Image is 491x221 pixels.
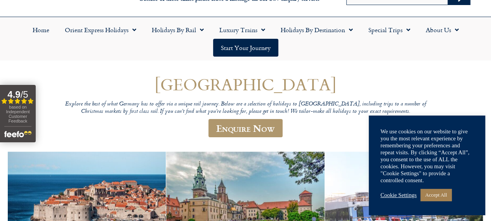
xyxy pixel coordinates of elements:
[361,21,418,39] a: Special Trips
[380,128,474,184] div: We use cookies on our website to give you the most relevant experience by remembering your prefer...
[57,21,144,39] a: Orient Express Holidays
[212,21,273,39] a: Luxury Trains
[59,101,432,115] p: Explore the best of what Germany has to offer via a unique rail journey. Below are a selection of...
[418,21,467,39] a: About Us
[208,119,283,137] a: Enquire Now
[380,192,416,199] a: Cookie Settings
[213,39,278,57] a: Start your Journey
[25,21,57,39] a: Home
[420,189,451,201] a: Accept All
[273,21,361,39] a: Holidays by Destination
[59,75,432,93] h1: [GEOGRAPHIC_DATA]
[4,21,487,57] nav: Menu
[144,21,212,39] a: Holidays by Rail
